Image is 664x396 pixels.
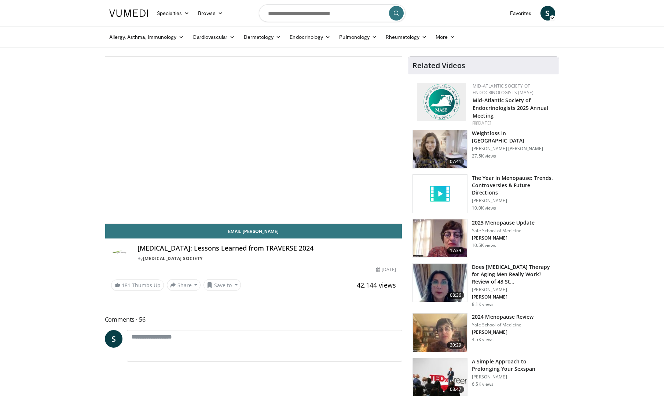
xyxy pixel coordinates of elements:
p: [PERSON_NAME] [PERSON_NAME] [472,146,554,152]
a: Allergy, Asthma, Immunology [105,30,188,44]
span: 08:36 [447,292,465,299]
div: [DATE] [376,266,396,273]
p: 8.1K views [472,301,494,307]
a: More [431,30,459,44]
div: By [137,255,396,262]
img: 4d4bce34-7cbb-4531-8d0c-5308a71d9d6c.150x105_q85_crop-smart_upscale.jpg [413,264,467,302]
img: 1b7e2ecf-010f-4a61-8cdc-5c411c26c8d3.150x105_q85_crop-smart_upscale.jpg [413,219,467,258]
p: 10.0K views [472,205,496,211]
h4: [MEDICAL_DATA]: Lessons Learned from TRAVERSE 2024 [137,244,396,252]
h3: 2023 Menopause Update [472,219,535,226]
a: 181 Thumbs Up [111,280,164,291]
h3: Weightloss in [GEOGRAPHIC_DATA] [472,130,554,144]
a: S [540,6,555,21]
img: 692f135d-47bd-4f7e-b54d-786d036e68d3.150x105_q85_crop-smart_upscale.jpg [413,314,467,352]
a: Endocrinology [285,30,335,44]
img: f382488c-070d-4809-84b7-f09b370f5972.png.150x105_q85_autocrop_double_scale_upscale_version-0.2.png [417,83,466,121]
p: 27.5K views [472,153,496,159]
a: Favorites [506,6,536,21]
a: 20:29 2024 Menopause Review Yale School of Medicine [PERSON_NAME] 4.5K views [412,313,554,352]
p: [PERSON_NAME] [472,329,533,335]
a: S [105,330,122,348]
input: Search topics, interventions [259,4,406,22]
p: [PERSON_NAME] [472,294,554,300]
p: 6.5K views [472,381,494,387]
span: 42,144 views [357,281,396,289]
span: 08:47 [447,386,465,393]
span: 17:39 [447,247,465,254]
a: Browse [194,6,227,21]
a: Email [PERSON_NAME] [105,224,402,238]
h3: The Year in Menopause: Trends, Controversies & Future Directions [472,174,554,196]
h3: Does [MEDICAL_DATA] Therapy for Aging Men Really Work? Review of 43 St… [472,263,554,285]
a: Dermatology [239,30,286,44]
p: Yale School of Medicine [472,228,535,234]
a: Pulmonology [335,30,381,44]
a: [MEDICAL_DATA] Society [143,255,203,262]
p: [PERSON_NAME] [472,235,535,241]
h3: A Simple Approach to Prolonging Your Sexspan [472,358,554,373]
button: Save to [203,279,241,291]
video-js: Video Player [105,57,402,224]
h3: 2024 Menopause Review [472,313,533,321]
span: 07:41 [447,158,465,165]
p: Yale School of Medicine [472,322,533,328]
img: VuMedi Logo [109,10,148,17]
h4: Related Videos [412,61,465,70]
span: Comments 56 [105,315,403,324]
div: [DATE] [473,120,553,126]
button: Share [167,279,201,291]
a: Mid-Atlantic Society of Endocrinologists (MASE) [473,83,533,96]
a: 07:41 Weightloss in [GEOGRAPHIC_DATA] [PERSON_NAME] [PERSON_NAME] 27.5K views [412,130,554,169]
p: [PERSON_NAME] [472,287,554,293]
a: The Year in Menopause: Trends, Controversies & Future Directions [PERSON_NAME] 10.0K views [412,174,554,213]
span: 20:29 [447,341,465,349]
img: 9983fed1-7565-45be-8934-aef1103ce6e2.150x105_q85_crop-smart_upscale.jpg [413,130,467,168]
a: 08:36 Does [MEDICAL_DATA] Therapy for Aging Men Really Work? Review of 43 St… [PERSON_NAME] [PERS... [412,263,554,307]
img: Androgen Society [111,244,129,262]
p: [PERSON_NAME] [472,198,554,204]
p: 10.5K views [472,243,496,248]
a: Mid-Atlantic Society of Endocrinologists 2025 Annual Meeting [473,97,548,119]
p: [PERSON_NAME] [472,374,554,380]
a: 17:39 2023 Menopause Update Yale School of Medicine [PERSON_NAME] 10.5K views [412,219,554,258]
a: Rheumatology [381,30,431,44]
a: Specialties [153,6,194,21]
p: 4.5K views [472,337,494,343]
a: Cardiovascular [188,30,239,44]
img: video_placeholder_short.svg [413,175,467,213]
span: 181 [122,282,131,289]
